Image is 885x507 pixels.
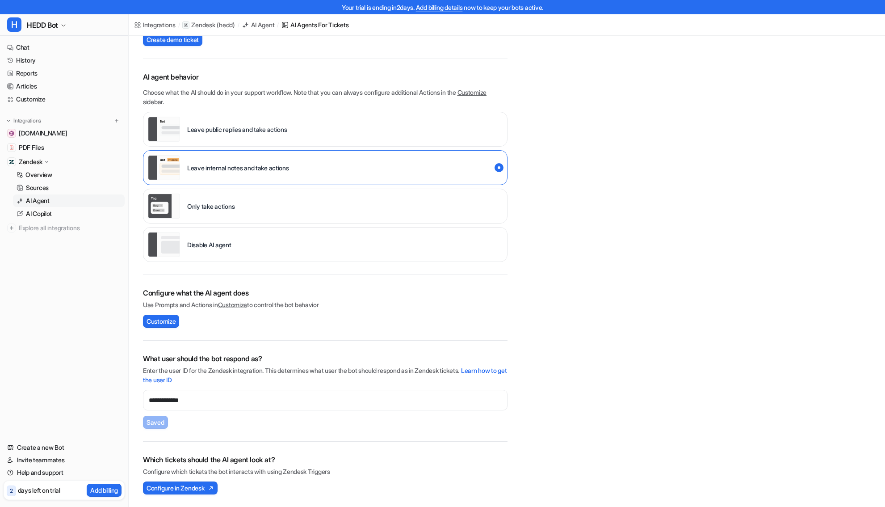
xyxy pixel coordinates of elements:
[187,163,289,173] p: Leave internal notes and take actions
[4,93,125,106] a: Customize
[143,287,508,298] h2: Configure what the AI agent does
[147,35,199,44] span: Create demo ticket
[143,454,508,465] h2: Which tickets should the AI agent look at?
[4,67,125,80] a: Reports
[14,116,139,213] div: To clarify, the orange "trial expired" banner appears when you hit the AI reply limit. Even if yo...
[14,293,21,300] button: Emoji picker
[26,183,49,192] p: Sources
[53,261,138,269] div: joined the conversation
[4,466,125,479] a: Help and support
[178,21,180,29] span: /
[143,367,507,384] a: Learn how to get the user ID
[147,418,164,427] span: Saved
[187,202,235,211] p: Only take actions
[147,483,204,493] span: Configure in Zendesk
[143,315,179,328] button: Customize
[187,240,231,249] p: Disable AI agent
[4,116,44,125] button: Integrations
[143,482,218,494] button: Configure in Zendesk
[277,21,279,29] span: /
[140,4,157,21] button: Home
[143,189,508,224] div: live::disabled
[28,293,35,300] button: Gif picker
[4,222,125,234] a: Explore all integrations
[25,5,40,19] img: Profile image for Katelin
[41,261,50,270] img: Profile image for Katelin
[7,247,172,259] div: [DATE]
[143,366,508,384] p: Enter the user ID for the Zendesk integration. This determines what user the bot should respond a...
[4,454,125,466] a: Invite teammates
[18,486,60,495] p: days left on trial
[143,72,508,82] p: AI agent behavior
[143,227,508,262] div: paused::disabled
[290,20,348,30] div: AI Agents for tickets
[7,259,172,280] div: Katelin says…
[43,4,68,11] h1: Katelin
[13,169,125,181] a: Overview
[4,80,125,93] a: Articles
[13,207,125,220] a: AI Copilot
[242,20,275,30] a: AI Agent
[14,55,139,72] div: Hey [PERSON_NAME], ​
[113,118,120,124] img: menu_add.svg
[19,157,42,166] p: Zendesk
[7,17,21,32] span: H
[143,467,508,476] p: Configure which tickets the bot interacts with using Zendesk Triggers
[8,274,171,289] textarea: Message…
[53,262,74,268] b: Katelin
[143,416,168,429] button: Saved
[87,484,122,497] button: Add billing
[147,317,176,326] span: Customize
[187,125,287,134] p: Leave public replies and take actions
[10,487,13,495] p: 2
[143,20,176,30] div: Integrations
[148,117,180,142] img: Leave public replies and take actions
[143,33,202,46] button: Create demo ticket
[4,441,125,454] a: Create a new Bot
[13,194,125,207] a: AI Agent
[7,224,16,232] img: explore all integrations
[26,209,52,218] p: AI Copilot
[42,293,50,300] button: Upload attachment
[26,196,50,205] p: AI Agent
[148,194,180,219] img: Only take actions
[143,353,508,364] h2: What user should the bot respond as?
[281,20,348,30] a: AI Agents for tickets
[4,141,125,154] a: PDF FilesPDF Files
[251,20,275,30] div: AI Agent
[25,170,52,179] p: Overview
[90,486,118,495] p: Add billing
[148,155,180,180] img: Leave internal notes and take actions
[143,300,508,309] p: Use Prompts and Actions in to control the bot behavior
[6,4,23,21] button: go back
[143,88,508,106] p: Choose what the AI should do in your support workflow. Note that you can always configure additio...
[19,221,121,235] span: Explore all integrations
[416,4,463,11] a: Add billing details
[7,38,172,50] div: [DATE]
[14,217,139,234] div: Thanks Kyva
[7,50,172,247] div: eesel says…
[13,182,125,194] a: Sources
[238,21,239,29] span: /
[153,289,168,304] button: Send a message…
[9,131,14,136] img: hedd.audio
[191,21,215,30] p: Zendesk
[157,4,173,20] div: Close
[5,118,12,124] img: expand menu
[148,232,180,257] img: Disable AI agent
[4,127,125,139] a: hedd.audio[DOMAIN_NAME]
[182,21,235,30] a: Zendesk(hedd)
[14,72,139,116] div: Great to hear things are looking good so far! I’ve passed your request to the team and will get b...
[19,129,67,138] span: [DOMAIN_NAME]
[27,19,58,31] span: HEDD Bot
[9,145,14,150] img: PDF Files
[43,11,83,20] p: Active 5h ago
[217,21,235,30] p: ( hedd )
[7,50,147,240] div: Hey [PERSON_NAME],​Great to hear things are looking good so far! I’ve passed your request to the ...
[143,112,508,147] div: live::external_reply
[457,89,487,96] a: Customize
[4,54,125,67] a: History
[218,301,247,308] a: Customize
[19,143,44,152] span: PDF Files
[143,150,508,185] div: live::internal_reply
